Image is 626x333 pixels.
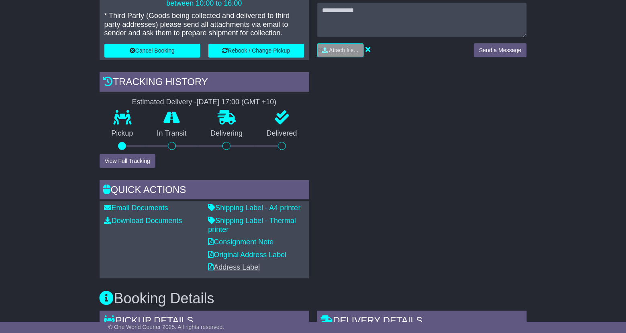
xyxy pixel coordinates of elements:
div: Quick Actions [100,180,309,202]
a: Shipping Label - Thermal printer [208,217,296,234]
a: Original Address Label [208,251,287,259]
p: Delivered [255,129,309,138]
a: Consignment Note [208,238,274,246]
p: In Transit [145,129,199,138]
p: Pickup [100,129,145,138]
div: Tracking history [100,72,309,94]
button: Cancel Booking [104,44,200,58]
button: Send a Message [474,43,526,57]
p: Delivering [199,129,255,138]
div: Estimated Delivery - [100,98,309,107]
a: Download Documents [104,217,182,225]
p: * Third Party (Goods being collected and delivered to third party addresses) please send all atta... [104,12,304,38]
span: © One World Courier 2025. All rights reserved. [108,324,224,330]
button: Rebook / Change Pickup [208,44,304,58]
div: [DATE] 17:00 (GMT +10) [197,98,277,107]
div: Pickup Details [100,311,309,333]
button: View Full Tracking [100,154,155,168]
div: Delivery Details [317,311,527,333]
h3: Booking Details [100,290,527,307]
a: Shipping Label - A4 printer [208,204,301,212]
a: Address Label [208,263,260,271]
a: Email Documents [104,204,168,212]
